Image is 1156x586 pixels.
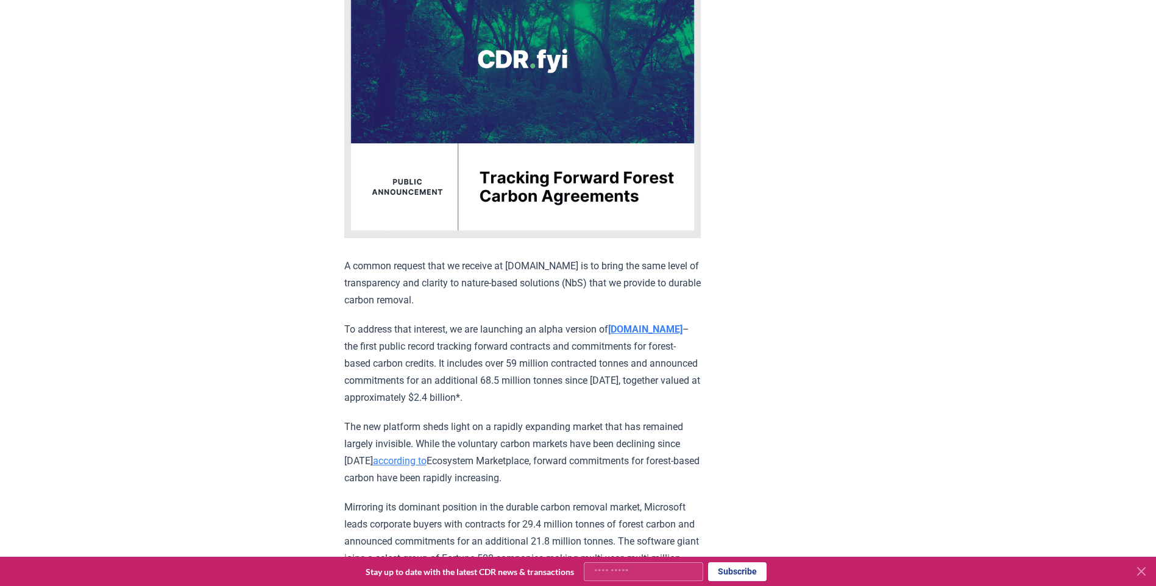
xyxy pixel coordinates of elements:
[344,418,701,487] p: The new platform sheds light on a rapidly expanding market that has remained largely invisible. W...
[344,321,701,406] p: To address that interest, we are launching an alpha version of –the first public record tracking ...
[344,258,701,309] p: A common request that we receive at [DOMAIN_NAME] is to bring the same level of transparency and ...
[608,323,683,335] a: [DOMAIN_NAME]
[373,455,427,467] a: according to
[344,499,701,584] p: Mirroring its dominant position in the durable carbon removal market, Microsoft leads corporate b...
